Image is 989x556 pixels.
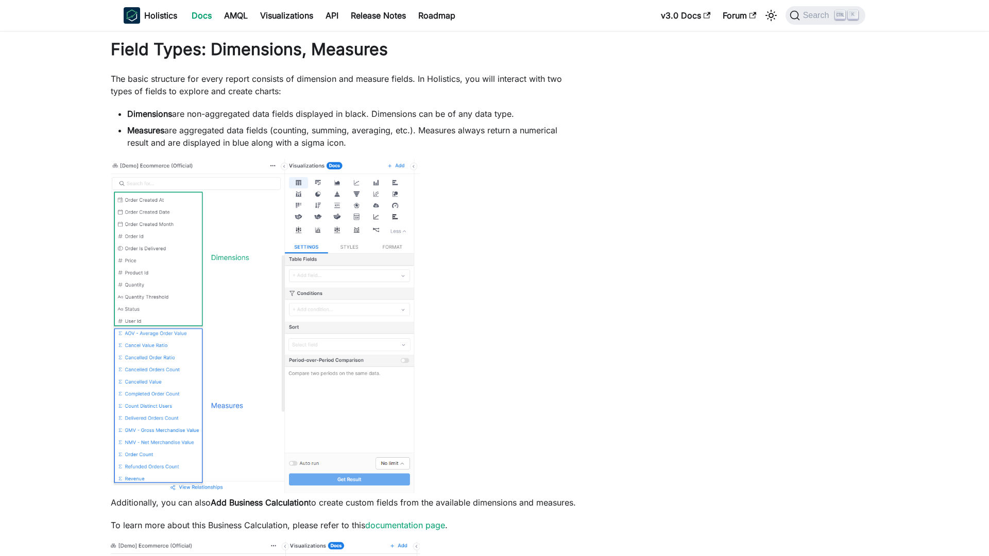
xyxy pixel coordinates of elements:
[319,7,345,24] a: API
[127,124,579,149] li: are aggregated data fields (counting, summing, averaging, etc.). Measures always return a numeric...
[786,6,865,25] button: Search (Ctrl+K)
[127,109,172,119] strong: Dimensions
[185,7,218,24] a: Docs
[211,497,309,508] strong: Add Business Calculation
[763,7,779,24] button: Switch between dark and light mode (currently light mode)
[848,10,858,20] kbd: K
[111,519,579,531] p: To learn more about this Business Calculation, please refer to this .
[345,7,412,24] a: Release Notes
[111,159,420,493] img: field-types.png
[124,7,140,24] img: Holistics
[365,520,445,530] a: documentation page
[218,7,254,24] a: AMQL
[254,7,319,24] a: Visualizations
[127,125,164,135] strong: Measures
[111,496,579,509] p: Additionally, you can also to create custom fields from the available dimensions and measures.
[412,7,462,24] a: Roadmap
[111,73,579,97] p: The basic structure for every report consists of dimension and measure fields. In Holistics, you ...
[144,9,177,22] b: Holistics
[111,39,579,60] h1: Field Types: Dimensions, Measures
[124,7,177,24] a: HolisticsHolistics
[800,11,835,20] span: Search
[127,108,579,120] li: are non-aggregated data fields displayed in black. Dimensions can be of any data type.
[717,7,762,24] a: Forum
[655,7,717,24] a: v3.0 Docs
